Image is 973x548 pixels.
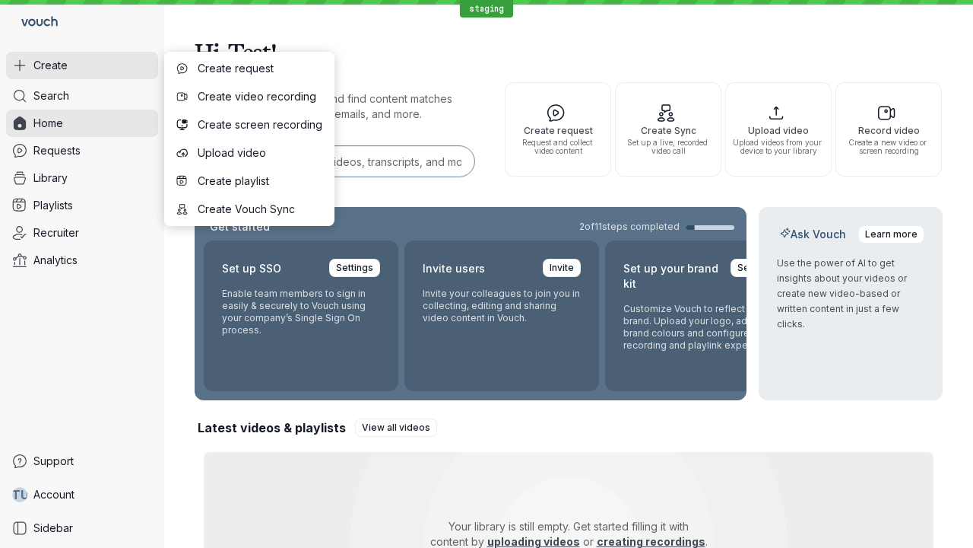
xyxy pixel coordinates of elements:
[579,221,734,233] a: 2of11steps completed
[623,303,781,352] p: Customize Vouch to reflect your brand. Upload your logo, adjust brand colours and configure the r...
[21,487,29,502] span: U
[6,137,158,164] a: Requests
[33,198,73,213] span: Playlists
[167,55,331,82] button: Create request
[198,89,322,104] span: Create video recording
[6,481,158,508] a: TUAccount
[195,30,943,73] h1: Hi, Test!
[222,288,380,336] p: Enable team members to sign in easily & securely to Vouch using your company’s Single Sign On pro...
[615,82,721,177] button: Create SyncSet up a live, recorded video call
[198,61,322,76] span: Create request
[512,139,604,155] span: Request and collect video content
[579,221,680,233] span: 2 of 11 steps completed
[732,126,825,135] span: Upload video
[33,253,78,268] span: Analytics
[550,260,574,276] span: Invite
[198,202,322,217] span: Create Vouch Sync
[33,170,68,186] span: Library
[195,91,477,122] p: Search for any keywords and find content matches through transcriptions, user emails, and more.
[167,139,331,167] button: Upload video
[597,535,705,548] a: creating recordings
[33,116,63,131] span: Home
[6,52,158,79] button: Create
[6,448,158,475] a: Support
[6,82,158,110] a: Search
[622,126,715,135] span: Create Sync
[512,126,604,135] span: Create request
[505,82,611,177] button: Create requestRequest and collect video content
[777,256,924,332] p: Use the power of AI to get insights about your videos or create new video-based or written conten...
[198,174,322,189] span: Create playlist
[167,167,331,195] button: Create playlist
[33,88,69,104] span: Search
[865,227,918,242] span: Learn more
[198,145,322,161] span: Upload video
[11,487,21,502] span: T
[487,535,580,548] a: uploading videos
[858,225,924,244] a: Learn more
[622,139,715,155] span: Set up a live, recorded video call
[6,6,64,40] a: Go to homepage
[623,259,721,294] h2: Set up your brand kit
[732,139,825,155] span: Upload videos from your device to your library
[6,219,158,247] a: Recruiter
[33,454,74,469] span: Support
[33,487,74,502] span: Account
[207,219,273,234] h2: Get started
[33,225,79,241] span: Recruiter
[167,83,331,110] button: Create video recording
[362,420,430,435] span: View all videos
[842,139,935,155] span: Create a new video or screen recording
[423,288,581,324] p: Invite your colleagues to join you in collecting, editing and sharing video content in Vouch.
[737,260,775,276] span: Settings
[33,521,73,536] span: Sidebar
[198,419,346,436] h2: Latest videos & playlists
[725,82,832,177] button: Upload videoUpload videos from your device to your library
[543,259,581,277] a: Invite
[33,143,81,158] span: Requests
[33,58,68,73] span: Create
[167,196,331,223] button: Create Vouch Sync
[198,117,322,132] span: Create screen recording
[835,82,942,177] button: Record videoCreate a new video or screen recording
[355,419,437,437] a: View all videos
[6,515,158,542] a: Sidebar
[329,259,380,277] a: Settings
[222,259,281,279] h2: Set up SSO
[6,110,158,137] a: Home
[6,164,158,192] a: Library
[777,227,849,242] h2: Ask Vouch
[336,260,373,276] span: Settings
[731,259,781,277] a: Settings
[842,126,935,135] span: Record video
[167,111,331,139] button: Create screen recording
[6,247,158,274] a: Analytics
[423,259,485,279] h2: Invite users
[6,192,158,219] a: Playlists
